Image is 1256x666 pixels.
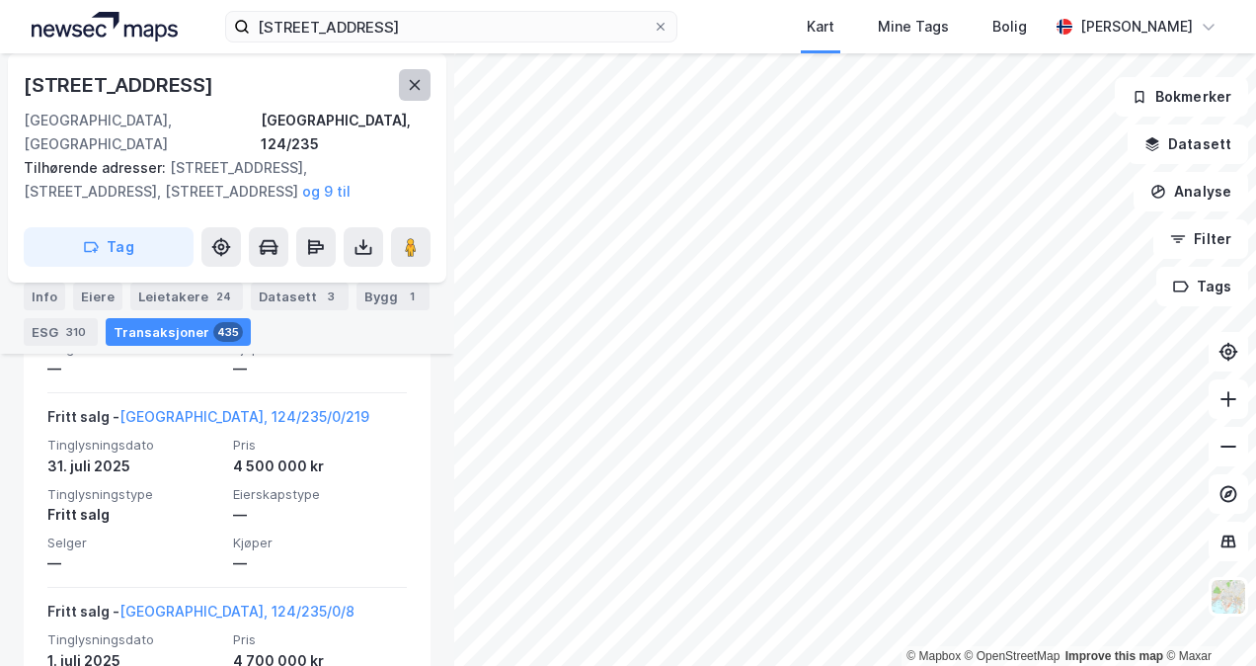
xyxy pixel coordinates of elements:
[24,69,217,101] div: [STREET_ADDRESS]
[47,357,221,380] div: —
[73,283,122,310] div: Eiere
[356,283,430,310] div: Bygg
[47,486,221,503] span: Tinglysningstype
[24,283,65,310] div: Info
[47,405,369,437] div: Fritt salg -
[212,287,235,306] div: 24
[47,535,221,551] span: Selger
[47,503,221,527] div: Fritt salg
[807,15,834,39] div: Kart
[906,649,961,663] a: Mapbox
[106,318,251,346] div: Transaksjoner
[1156,267,1248,306] button: Tags
[1128,125,1248,164] button: Datasett
[233,437,407,454] span: Pris
[402,287,422,306] div: 1
[250,12,652,42] input: Søk på adresse, matrikkel, gårdeiere, leietakere eller personer
[119,408,369,425] a: [GEOGRAPHIC_DATA], 124/235/0/219
[1065,649,1163,663] a: Improve this map
[32,12,178,42] img: logo.a4113a55bc3d86da70a041830d287a7e.svg
[233,503,407,527] div: —
[119,603,354,620] a: [GEOGRAPHIC_DATA], 124/235/0/8
[47,455,221,478] div: 31. juli 2025
[24,318,98,346] div: ESG
[1157,571,1256,666] div: Kontrollprogram for chat
[233,357,407,380] div: —
[47,437,221,454] span: Tinglysningsdato
[321,287,341,306] div: 3
[62,322,90,342] div: 310
[47,600,354,631] div: Fritt salg -
[1115,77,1248,117] button: Bokmerker
[1153,219,1248,259] button: Filter
[233,535,407,551] span: Kjøper
[233,455,407,478] div: 4 500 000 kr
[47,631,221,648] span: Tinglysningsdato
[1080,15,1193,39] div: [PERSON_NAME]
[130,283,243,310] div: Leietakere
[1157,571,1256,666] iframe: Chat Widget
[261,109,431,156] div: [GEOGRAPHIC_DATA], 124/235
[24,159,170,176] span: Tilhørende adresser:
[47,551,221,575] div: —
[213,322,243,342] div: 435
[992,15,1027,39] div: Bolig
[24,156,415,204] div: [STREET_ADDRESS], [STREET_ADDRESS], [STREET_ADDRESS]
[24,227,194,267] button: Tag
[878,15,949,39] div: Mine Tags
[965,649,1060,663] a: OpenStreetMap
[233,486,407,503] span: Eierskapstype
[24,109,261,156] div: [GEOGRAPHIC_DATA], [GEOGRAPHIC_DATA]
[251,283,349,310] div: Datasett
[233,631,407,648] span: Pris
[1134,172,1248,211] button: Analyse
[233,551,407,575] div: —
